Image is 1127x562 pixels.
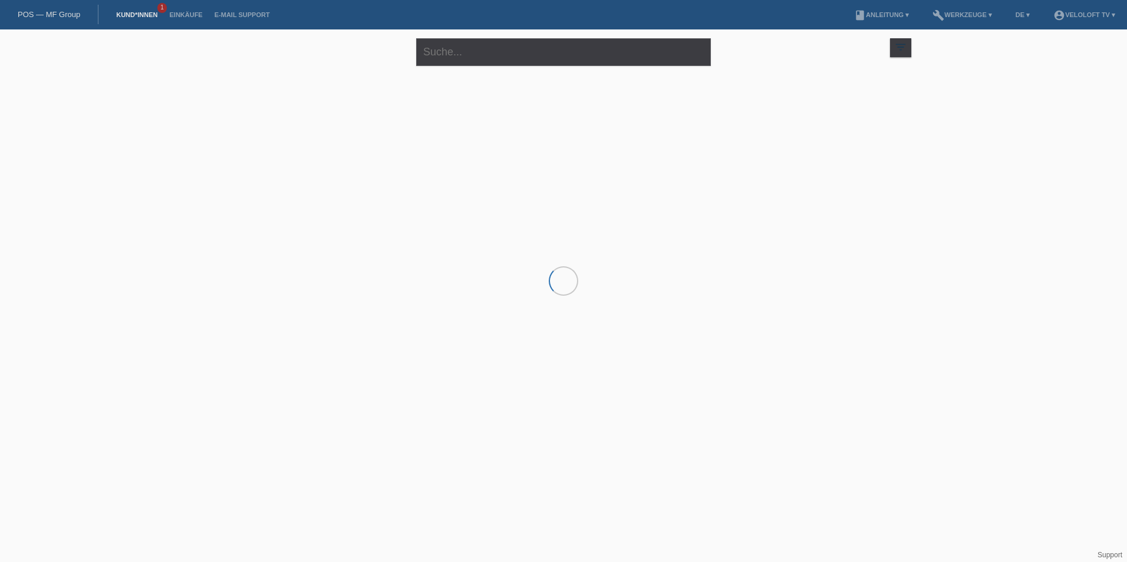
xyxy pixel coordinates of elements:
a: Einkäufe [163,11,208,18]
i: book [854,9,866,21]
i: build [932,9,944,21]
a: account_circleVeloLoft TV ▾ [1047,11,1121,18]
i: account_circle [1053,9,1065,21]
input: Suche... [416,38,711,66]
a: buildWerkzeuge ▾ [927,11,998,18]
a: POS — MF Group [18,10,80,19]
a: bookAnleitung ▾ [848,11,915,18]
a: E-Mail Support [209,11,276,18]
span: 1 [157,3,167,13]
a: Support [1098,551,1122,559]
a: DE ▾ [1010,11,1036,18]
a: Kund*innen [110,11,163,18]
i: filter_list [894,41,907,54]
